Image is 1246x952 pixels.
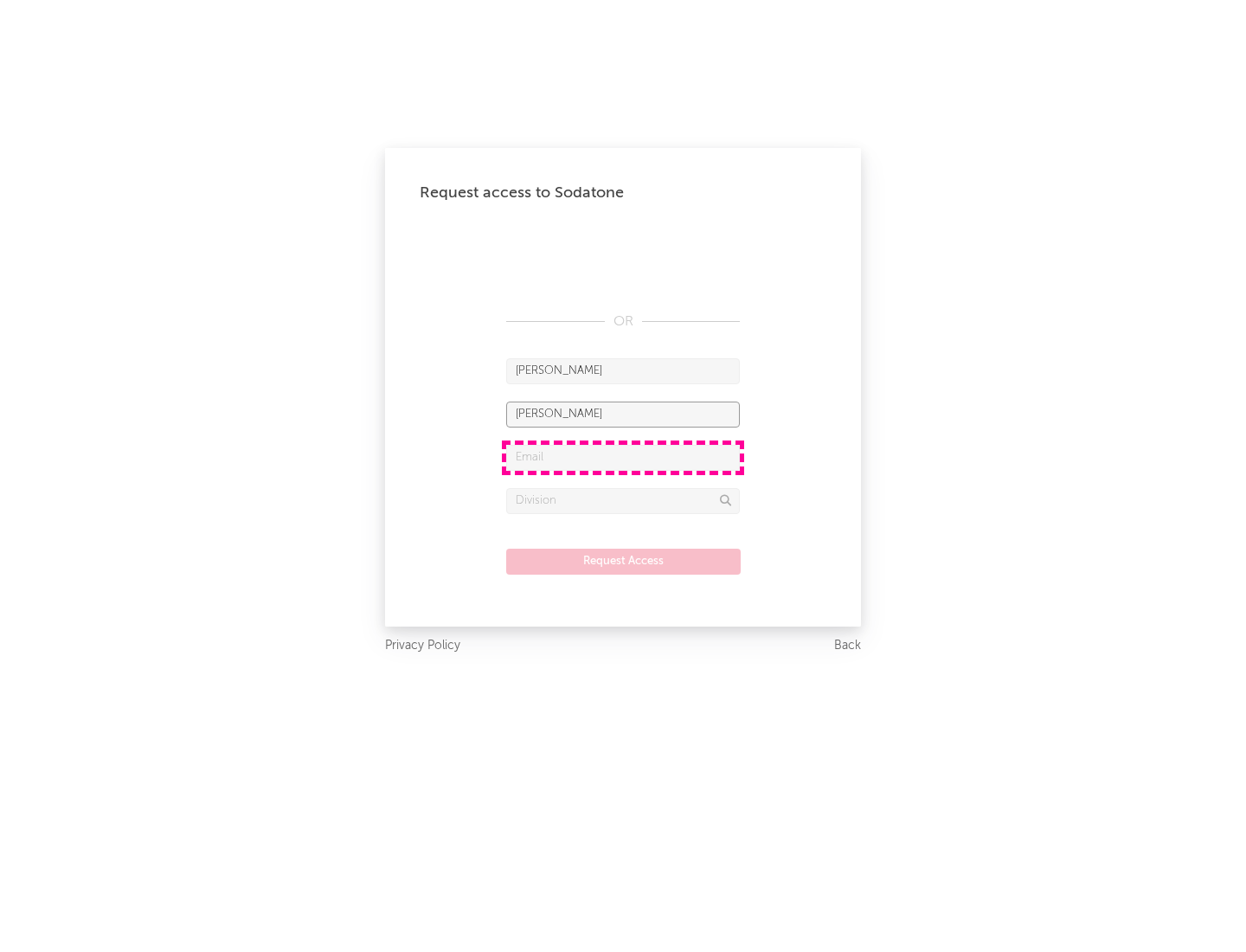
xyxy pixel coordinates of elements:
[506,358,740,384] input: First Name
[506,488,740,514] input: Division
[834,635,861,657] a: Back
[385,635,460,657] a: Privacy Policy
[420,183,826,203] div: Request access to Sodatone
[506,312,740,332] div: OR
[506,402,740,428] input: Last Name
[506,445,740,471] input: Email
[506,549,741,575] button: Request Access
